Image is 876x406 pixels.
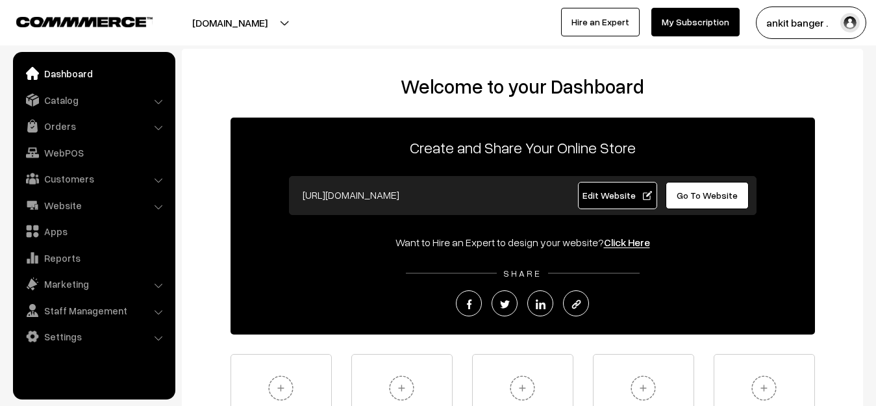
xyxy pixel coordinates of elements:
a: Settings [16,325,171,348]
span: Edit Website [582,190,652,201]
img: plus.svg [625,370,661,406]
a: Reports [16,246,171,270]
a: Catalog [16,88,171,112]
h2: Welcome to your Dashboard [195,75,850,98]
a: Orders [16,114,171,138]
a: COMMMERCE [16,13,130,29]
img: COMMMERCE [16,17,153,27]
a: Edit Website [578,182,657,209]
span: SHARE [497,268,548,279]
a: My Subscription [651,8,740,36]
button: [DOMAIN_NAME] [147,6,313,39]
img: plus.svg [263,370,299,406]
a: Click Here [604,236,650,249]
a: Dashboard [16,62,171,85]
img: plus.svg [505,370,540,406]
img: plus.svg [746,370,782,406]
a: Staff Management [16,299,171,322]
img: plus.svg [384,370,419,406]
p: Create and Share Your Online Store [231,136,815,159]
img: user [840,13,860,32]
a: Website [16,194,171,217]
a: Marketing [16,272,171,296]
span: Go To Website [677,190,738,201]
a: Apps [16,220,171,243]
div: Want to Hire an Expert to design your website? [231,235,815,250]
a: Hire an Expert [561,8,640,36]
a: WebPOS [16,141,171,164]
a: Go To Website [666,182,749,209]
a: Customers [16,167,171,190]
button: ankit banger . [756,6,866,39]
